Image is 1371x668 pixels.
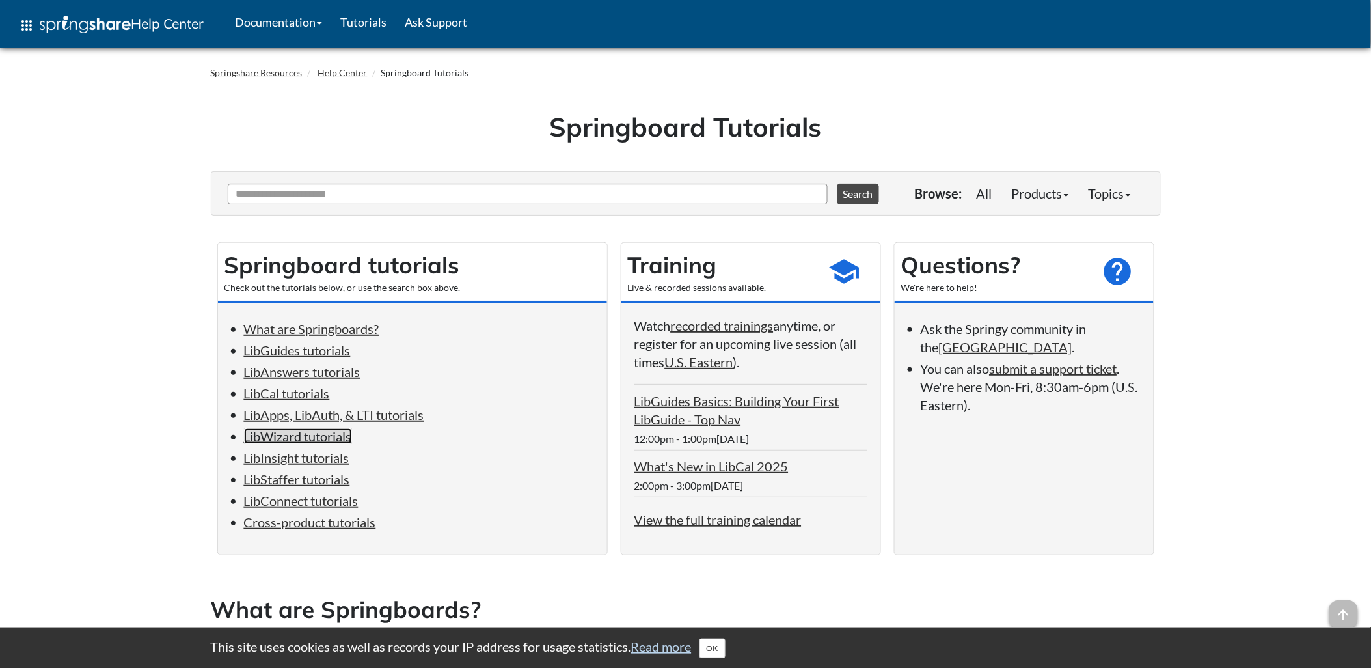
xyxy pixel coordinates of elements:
[244,385,330,401] a: LibCal tutorials
[396,6,476,38] a: Ask Support
[331,6,396,38] a: Tutorials
[939,339,1072,355] a: [GEOGRAPHIC_DATA]
[1329,602,1358,617] a: arrow_upward
[837,184,879,204] button: Search
[1102,255,1134,288] span: help
[318,67,368,78] a: Help Center
[901,249,1089,281] h2: Questions?
[244,342,351,358] a: LibGuides tutorials
[1079,180,1141,206] a: Topics
[19,18,34,33] span: apps
[671,318,774,333] a: recorded trainings
[628,281,815,294] div: Live & recorded sessions available.
[901,281,1089,294] div: We're here to help!
[131,15,204,32] span: Help Center
[967,180,1002,206] a: All
[634,432,750,445] span: 12:00pm - 1:00pm[DATE]
[1329,600,1358,629] span: arrow_upward
[634,479,744,492] span: 2:00pm - 3:00pm[DATE]
[211,594,1161,626] h2: What are Springboards?
[244,471,350,487] a: LibStaffer tutorials
[921,320,1141,356] li: Ask the Springy community in the .
[1002,180,1079,206] a: Products
[244,364,360,380] a: LibAnswers tutorials
[244,493,359,508] a: LibConnect tutorials
[828,255,861,288] span: school
[634,393,839,427] a: LibGuides Basics: Building Your First LibGuide - Top Nav
[211,67,303,78] a: Springshare Resources
[699,639,726,658] button: Close
[244,407,424,423] a: LibApps, LibAuth, & LTI tutorials
[665,354,733,370] a: U.S. Eastern
[224,249,601,281] h2: Springboard tutorials
[198,637,1174,658] div: This site uses cookies as well as records your IP address for usage statistics.
[244,321,379,337] a: What are Springboards?
[631,639,692,654] a: Read more
[628,249,815,281] h2: Training
[990,361,1117,376] a: submit a support ticket
[10,6,213,45] a: apps Help Center
[921,359,1141,414] li: You can also . We're here Mon-Fri, 8:30am-6pm (U.S. Eastern).
[634,316,867,371] p: Watch anytime, or register for an upcoming live session (all times ).
[370,66,469,79] li: Springboard Tutorials
[40,16,131,33] img: Springshare
[226,6,331,38] a: Documentation
[634,512,802,527] a: View the full training calendar
[244,450,349,466] a: LibInsight tutorials
[224,281,601,294] div: Check out the tutorials below, or use the search box above.
[244,514,376,530] a: Cross-product tutorials
[915,184,962,202] p: Browse:
[244,428,352,444] a: LibWizard tutorials
[221,109,1151,145] h1: Springboard Tutorials
[634,458,789,474] a: What's New in LibCal 2025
